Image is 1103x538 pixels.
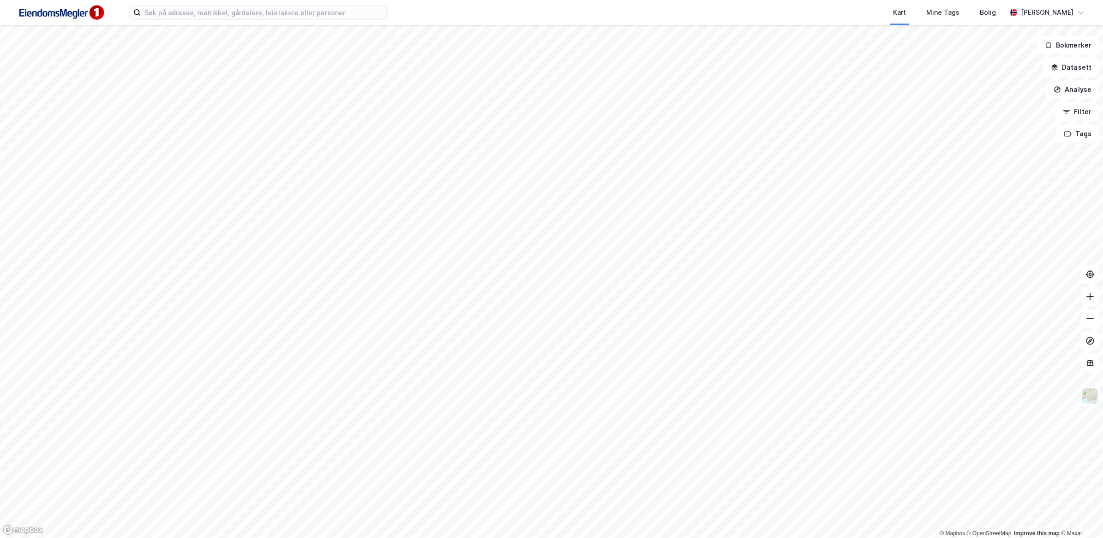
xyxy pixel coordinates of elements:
[141,6,387,19] input: Søk på adresse, matrikkel, gårdeiere, leietakere eller personer
[1046,80,1099,99] button: Analyse
[967,530,1012,537] a: OpenStreetMap
[1014,530,1060,537] a: Improve this map
[1021,7,1073,18] div: [PERSON_NAME]
[1037,36,1099,54] button: Bokmerker
[1081,387,1099,405] img: Z
[940,530,965,537] a: Mapbox
[893,7,906,18] div: Kart
[15,2,107,23] img: F4PB6Px+NJ5v8B7XTbfpPpyloAAAAASUVORK5CYII=
[980,7,996,18] div: Bolig
[926,7,959,18] div: Mine Tags
[1055,103,1099,121] button: Filter
[1057,494,1103,538] iframe: Chat Widget
[1057,494,1103,538] div: Kontrollprogram for chat
[1043,58,1099,77] button: Datasett
[1056,125,1099,143] button: Tags
[3,525,43,535] a: Mapbox homepage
